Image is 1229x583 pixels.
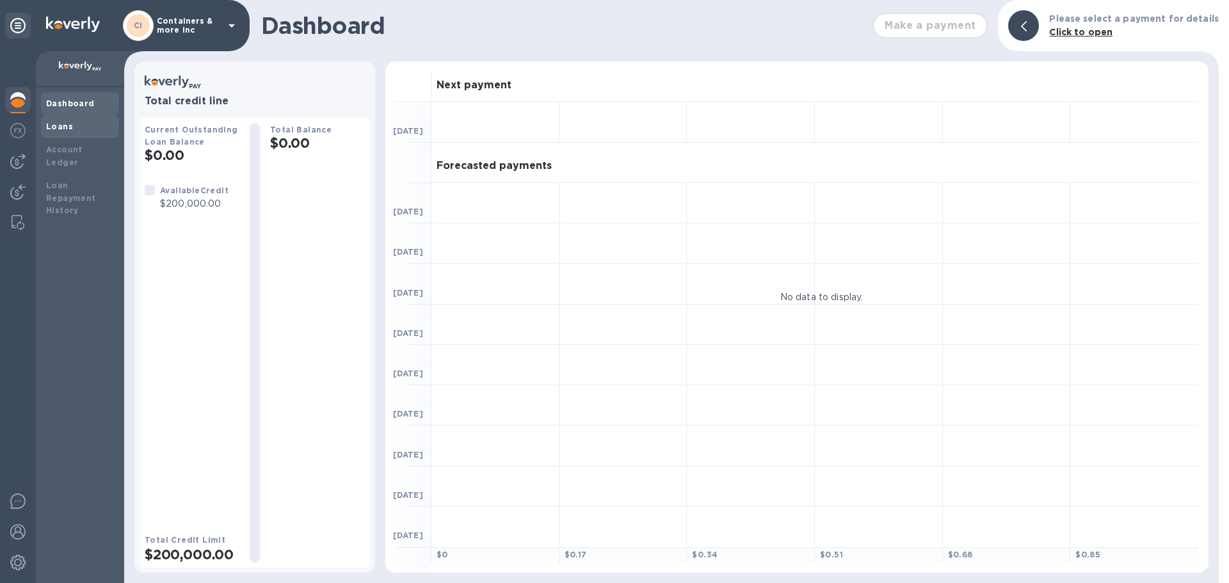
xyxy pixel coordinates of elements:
h2: $0.00 [270,135,365,151]
b: Account Ledger [46,145,83,167]
b: Please select a payment for details [1049,13,1219,24]
img: Logo [46,17,100,32]
b: $ 0.85 [1075,550,1100,559]
b: [DATE] [393,450,423,459]
h3: Total credit line [145,95,365,108]
h2: $200,000.00 [145,547,239,563]
h2: $0.00 [145,147,239,163]
b: Available Credit [160,186,229,195]
p: No data to display. [780,290,864,303]
b: Loan Repayment History [46,180,96,216]
b: [DATE] [393,247,423,257]
p: Containers & more inc [157,17,221,35]
b: $ 0.51 [820,550,843,559]
b: $ 0 [437,550,448,559]
h1: Dashboard [261,12,866,39]
b: [DATE] [393,126,423,136]
b: $ 0.34 [692,550,718,559]
b: Current Outstanding Loan Balance [145,125,238,147]
b: [DATE] [393,288,423,298]
b: Click to open [1049,27,1113,37]
b: Loans [46,122,73,131]
div: Unpin categories [5,13,31,38]
b: [DATE] [393,409,423,419]
img: Foreign exchange [10,123,26,138]
b: [DATE] [393,328,423,338]
b: [DATE] [393,369,423,378]
b: $ 0.17 [565,550,587,559]
b: [DATE] [393,207,423,216]
b: Total Balance [270,125,332,134]
b: $ 0.68 [948,550,973,559]
b: Dashboard [46,99,95,108]
b: [DATE] [393,531,423,540]
p: $200,000.00 [160,197,229,211]
b: Total Credit Limit [145,535,225,545]
h3: Next payment [437,79,511,92]
b: CI [134,20,143,30]
b: [DATE] [393,490,423,500]
h3: Forecasted payments [437,160,552,172]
